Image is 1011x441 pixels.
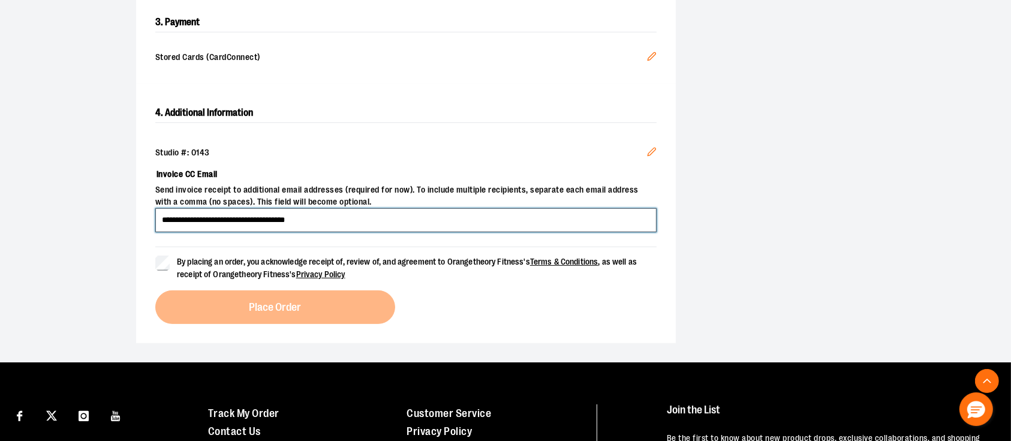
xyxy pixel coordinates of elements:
[155,52,647,65] span: Stored Cards (CardConnect)
[106,404,127,425] a: Visit our Youtube page
[637,137,666,170] button: Edit
[155,147,657,159] div: Studio #: 0143
[667,404,986,427] h4: Join the List
[959,392,993,426] button: Hello, have a question? Let’s chat.
[530,257,598,266] a: Terms & Conditions
[407,407,491,419] a: Customer Service
[73,404,94,425] a: Visit our Instagram page
[637,42,666,74] button: Edit
[296,269,345,279] a: Privacy Policy
[155,164,657,184] label: Invoice CC Email
[208,425,261,437] a: Contact Us
[155,103,657,123] h2: 4. Additional Information
[177,257,637,279] span: By placing an order, you acknowledge receipt of, review of, and agreement to Orangetheory Fitness...
[407,425,472,437] a: Privacy Policy
[155,184,657,208] span: Send invoice receipt to additional email addresses (required for now). To include multiple recipi...
[41,404,62,425] a: Visit our X page
[155,13,657,32] h2: 3. Payment
[46,410,57,421] img: Twitter
[208,407,279,419] a: Track My Order
[9,404,30,425] a: Visit our Facebook page
[975,369,999,393] button: Back To Top
[155,256,170,270] input: By placing an order, you acknowledge receipt of, review of, and agreement to Orangetheory Fitness...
